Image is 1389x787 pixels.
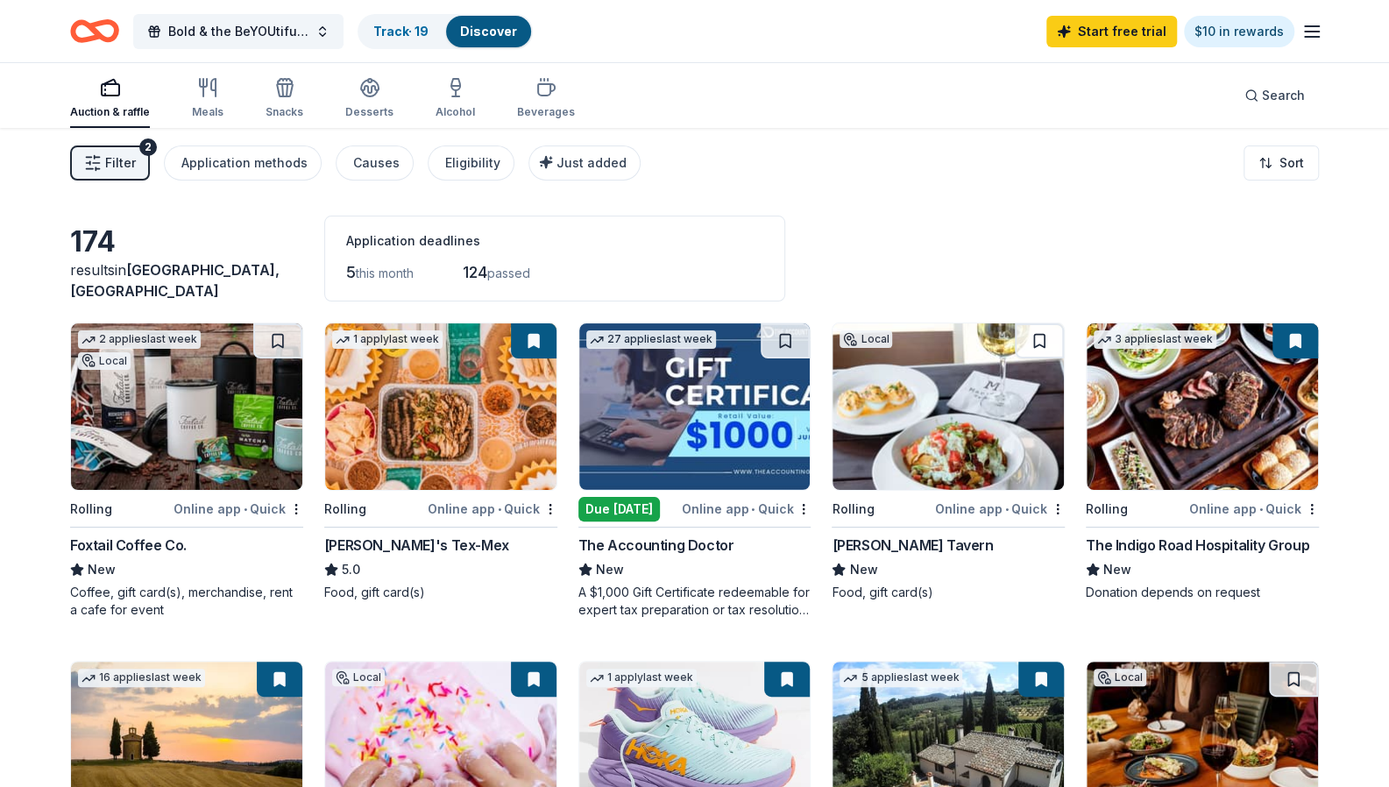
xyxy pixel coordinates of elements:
[70,499,112,520] div: Rolling
[70,11,119,52] a: Home
[751,502,755,516] span: •
[517,105,575,119] div: Beverages
[1005,502,1009,516] span: •
[164,145,322,181] button: Application methods
[1244,145,1319,181] button: Sort
[324,499,366,520] div: Rolling
[832,584,1065,601] div: Food, gift card(s)
[70,261,280,300] span: in
[70,224,303,259] div: 174
[1230,78,1319,113] button: Search
[78,669,205,687] div: 16 applies last week
[353,152,400,174] div: Causes
[324,584,557,601] div: Food, gift card(s)
[832,323,1065,601] a: Image for Marlow's TavernLocalRollingOnline app•Quick[PERSON_NAME] TavernNewFood, gift card(s)
[832,535,993,556] div: [PERSON_NAME] Tavern
[139,138,157,156] div: 2
[168,21,308,42] span: Bold & the BeYOUtiful Blueprint Tour
[1086,499,1128,520] div: Rolling
[1094,669,1146,686] div: Local
[460,24,517,39] a: Discover
[70,105,150,119] div: Auction & raffle
[498,502,501,516] span: •
[1087,323,1318,490] img: Image for The Indigo Road Hospitality Group
[105,152,136,174] span: Filter
[133,14,344,49] button: Bold & the BeYOUtiful Blueprint Tour
[70,259,303,301] div: results
[832,499,874,520] div: Rolling
[586,330,716,349] div: 27 applies last week
[1259,502,1263,516] span: •
[192,105,223,119] div: Meals
[71,323,302,490] img: Image for Foxtail Coffee Co.
[358,14,533,49] button: Track· 19Discover
[181,152,308,174] div: Application methods
[681,498,811,520] div: Online app Quick
[244,502,247,516] span: •
[356,266,414,280] span: this month
[342,559,360,580] span: 5.0
[436,105,475,119] div: Alcohol
[70,70,150,128] button: Auction & raffle
[70,535,187,556] div: Foxtail Coffee Co.
[324,323,557,601] a: Image for Chuy's Tex-Mex1 applylast weekRollingOnline app•Quick[PERSON_NAME]'s Tex-Mex5.0Food, gi...
[345,70,393,128] button: Desserts
[586,669,697,687] div: 1 apply last week
[579,323,811,490] img: Image for The Accounting Doctor
[428,498,557,520] div: Online app Quick
[578,535,734,556] div: The Accounting Doctor
[345,105,393,119] div: Desserts
[324,535,509,556] div: [PERSON_NAME]'s Tex-Mex
[578,497,660,521] div: Due [DATE]
[174,498,303,520] div: Online app Quick
[1086,323,1319,601] a: Image for The Indigo Road Hospitality Group3 applieslast weekRollingOnline app•QuickThe Indigo Ro...
[70,584,303,619] div: Coffee, gift card(s), merchandise, rent a cafe for event
[487,266,530,280] span: passed
[578,584,811,619] div: A $1,000 Gift Certificate redeemable for expert tax preparation or tax resolution services—recipi...
[78,352,131,370] div: Local
[517,70,575,128] button: Beverages
[1086,584,1319,601] div: Donation depends on request
[1189,498,1319,520] div: Online app Quick
[336,145,414,181] button: Causes
[332,330,443,349] div: 1 apply last week
[840,669,962,687] div: 5 applies last week
[445,152,500,174] div: Eligibility
[346,263,356,281] span: 5
[1262,85,1305,106] span: Search
[840,330,892,348] div: Local
[332,669,385,686] div: Local
[266,105,303,119] div: Snacks
[1046,16,1177,47] a: Start free trial
[528,145,641,181] button: Just added
[70,145,150,181] button: Filter2
[346,230,763,252] div: Application deadlines
[833,323,1064,490] img: Image for Marlow's Tavern
[436,70,475,128] button: Alcohol
[1184,16,1294,47] a: $10 in rewards
[578,323,811,619] a: Image for The Accounting Doctor27 applieslast weekDue [DATE]Online app•QuickThe Accounting Doctor...
[78,330,201,349] div: 2 applies last week
[1086,535,1309,556] div: The Indigo Road Hospitality Group
[266,70,303,128] button: Snacks
[596,559,624,580] span: New
[1094,330,1216,349] div: 3 applies last week
[428,145,514,181] button: Eligibility
[70,261,280,300] span: [GEOGRAPHIC_DATA], [GEOGRAPHIC_DATA]
[70,323,303,619] a: Image for Foxtail Coffee Co.2 applieslast weekLocalRollingOnline app•QuickFoxtail Coffee Co.NewCo...
[849,559,877,580] span: New
[1279,152,1304,174] span: Sort
[556,155,627,170] span: Just added
[192,70,223,128] button: Meals
[373,24,429,39] a: Track· 19
[1103,559,1131,580] span: New
[935,498,1065,520] div: Online app Quick
[88,559,116,580] span: New
[325,323,556,490] img: Image for Chuy's Tex-Mex
[463,263,487,281] span: 124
